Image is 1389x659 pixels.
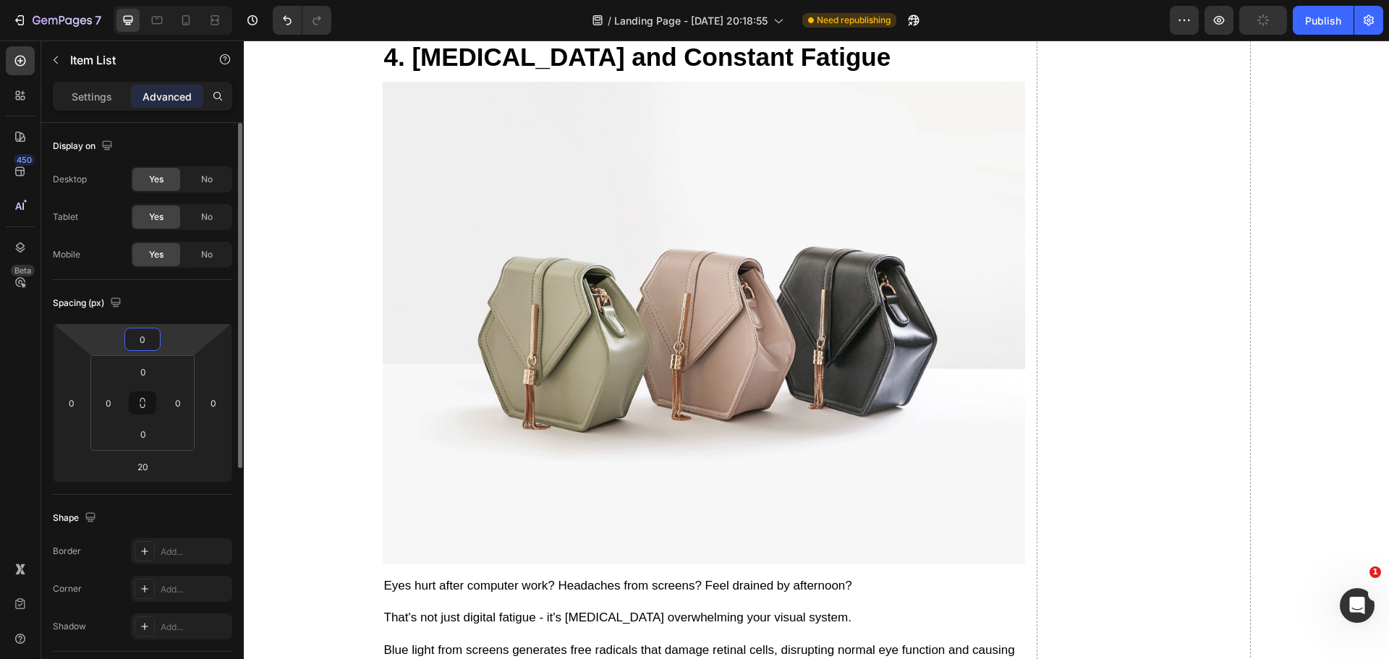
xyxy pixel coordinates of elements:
[149,211,163,224] span: Yes
[98,392,119,414] input: 0px
[140,600,780,637] p: Blue light from screens generates free radicals that damage retinal cells, disrupting normal eye ...
[203,392,224,414] input: 0
[608,13,611,28] span: /
[128,328,157,350] input: 0
[128,456,157,477] input: 20
[149,248,163,261] span: Yes
[11,265,35,276] div: Beta
[70,51,193,69] p: Item List
[143,89,192,104] p: Advanced
[201,248,213,261] span: No
[53,545,81,558] div: Border
[53,509,99,528] div: Shape
[61,392,82,414] input: 0
[53,620,86,633] div: Shadow
[161,583,229,596] div: Add...
[53,294,124,313] div: Spacing (px)
[72,89,112,104] p: Settings
[161,621,229,634] div: Add...
[1305,13,1341,28] div: Publish
[244,41,1389,659] iframe: Design area
[1293,6,1354,35] button: Publish
[53,582,82,595] div: Corner
[6,6,108,35] button: 7
[201,211,213,224] span: No
[129,423,158,445] input: 0px
[1340,588,1375,623] iframe: Intercom live chat
[95,12,101,29] p: 7
[14,154,35,166] div: 450
[53,211,78,224] div: Tablet
[273,6,331,35] div: Undo/Redo
[161,545,229,558] div: Add...
[201,173,213,186] span: No
[614,13,768,28] span: Landing Page - [DATE] 20:18:55
[53,173,87,186] div: Desktop
[149,173,163,186] span: Yes
[53,248,80,261] div: Mobile
[817,14,891,27] span: Need republishing
[129,361,158,383] input: 0px
[1369,566,1381,578] span: 1
[53,137,116,156] div: Display on
[167,392,189,414] input: 0px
